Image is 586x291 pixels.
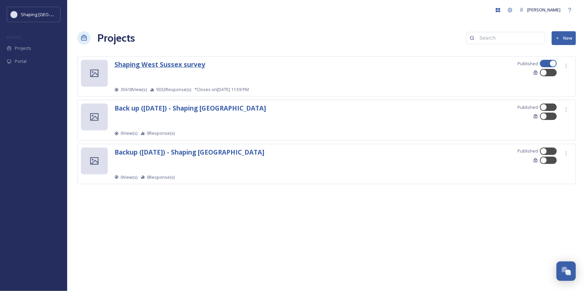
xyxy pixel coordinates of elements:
span: Published [517,148,538,154]
button: New [552,31,576,45]
span: Shaping [GEOGRAPHIC_DATA] [21,11,81,17]
button: Open Chat [556,261,576,281]
span: *Closes on [DATE] 11:59 PM [194,86,249,93]
a: [PERSON_NAME] [516,3,564,16]
a: Projects [97,30,135,46]
strong: Back up ([DATE]) - Shaping [GEOGRAPHIC_DATA] [115,103,266,113]
span: 0 View(s) [121,174,137,180]
strong: Shaping West Sussex survey [115,60,205,69]
a: Backup ([DATE]) - Shaping [GEOGRAPHIC_DATA] [115,150,264,156]
span: [PERSON_NAME] [527,7,560,13]
span: 0 Response(s) [147,130,175,136]
span: Published [517,60,538,67]
a: Back up ([DATE]) - Shaping [GEOGRAPHIC_DATA] [115,106,266,112]
span: Projects [15,45,31,51]
span: ENGAGE [7,35,21,40]
strong: Backup ([DATE]) - Shaping [GEOGRAPHIC_DATA] [115,148,264,157]
a: Shaping West Sussex survey [115,62,205,68]
span: 9332 Response(s) [156,86,191,93]
span: 0 Response(s) [147,174,175,180]
span: Portal [15,58,27,65]
input: Search [476,31,541,45]
span: Published [517,104,538,111]
span: 0 View(s) [121,130,137,136]
span: 35618 View(s) [121,86,147,93]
